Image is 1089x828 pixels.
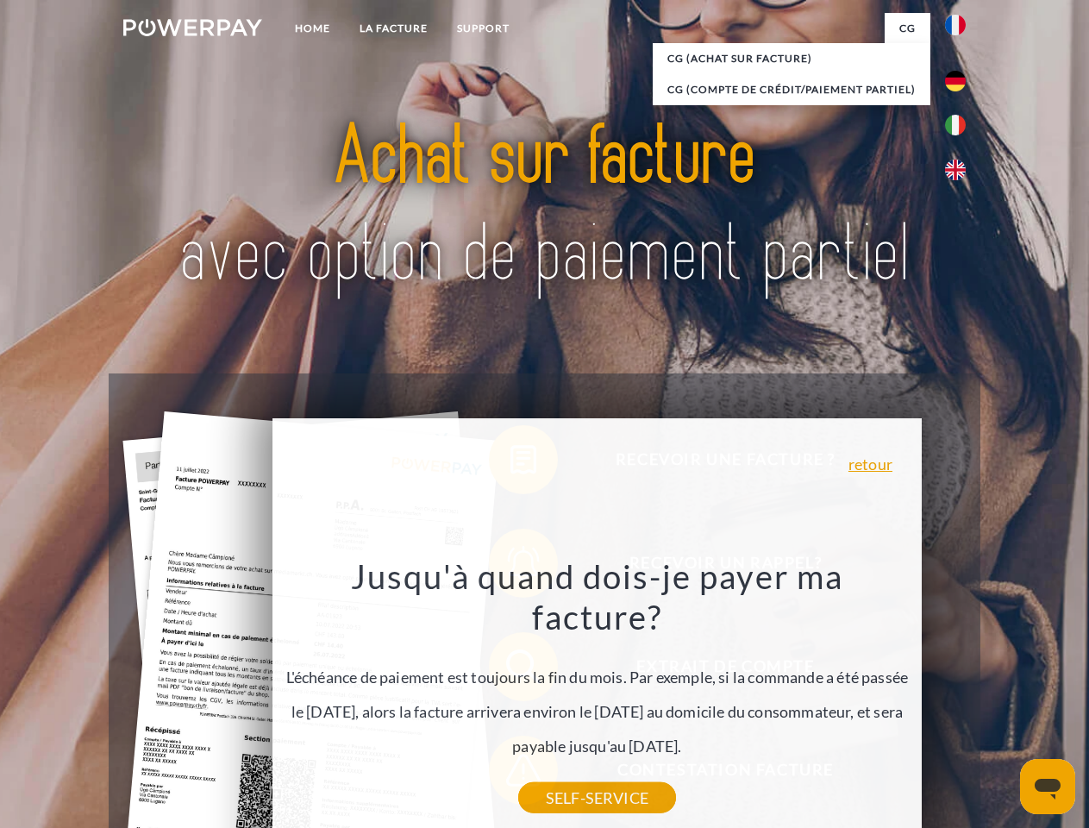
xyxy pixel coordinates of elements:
[653,43,930,74] a: CG (achat sur facture)
[945,115,966,135] img: it
[1020,759,1075,814] iframe: Bouton de lancement de la fenêtre de messagerie
[123,19,262,36] img: logo-powerpay-white.svg
[885,13,930,44] a: CG
[283,555,912,638] h3: Jusqu'à quand dois-je payer ma facture?
[165,83,924,330] img: title-powerpay_fr.svg
[345,13,442,44] a: LA FACTURE
[518,782,676,813] a: SELF-SERVICE
[442,13,524,44] a: Support
[945,15,966,35] img: fr
[848,456,892,472] a: retour
[653,74,930,105] a: CG (Compte de crédit/paiement partiel)
[280,13,345,44] a: Home
[945,160,966,180] img: en
[283,555,912,798] div: L'échéance de paiement est toujours la fin du mois. Par exemple, si la commande a été passée le [...
[945,71,966,91] img: de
